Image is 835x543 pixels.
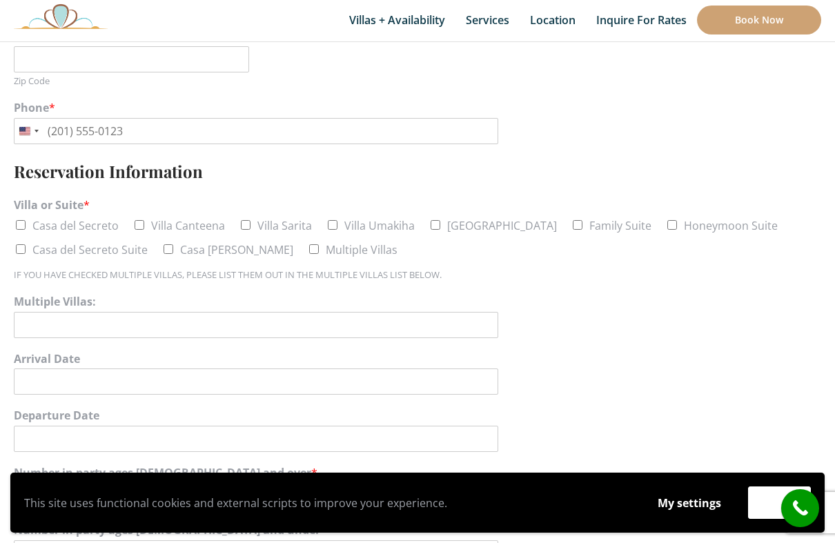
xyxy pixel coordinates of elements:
[24,493,631,513] p: This site uses functional cookies and external scripts to improve your experience.
[645,487,734,519] button: My settings
[14,408,821,423] label: Departure Date
[14,118,498,144] input: Phone
[781,489,819,527] a: call
[14,198,821,213] label: Villa or Suite
[14,523,821,537] label: Number in party ages [DEMOGRAPHIC_DATA] and under
[14,352,821,366] label: Arrival Date
[257,218,312,233] label: Villa Sarita
[32,218,119,233] label: Casa del Secreto
[748,486,811,519] button: Accept
[151,218,225,233] label: Villa Canteena
[14,158,821,184] h3: Reservation Information
[14,101,821,115] label: Phone
[447,218,557,233] label: [GEOGRAPHIC_DATA]
[326,242,397,257] label: Multiple Villas
[589,218,651,233] label: Family Suite
[697,6,821,34] a: Book Now
[684,218,778,233] label: Honeymoon Suite
[14,466,821,480] label: Number in party ages [DEMOGRAPHIC_DATA] and over
[14,3,108,29] img: Awesome Logo
[785,493,816,524] i: call
[14,75,249,87] label: Zip Code
[14,118,43,144] button: Selected country
[344,218,415,233] label: Villa Umakiha
[180,242,293,257] label: Casa [PERSON_NAME]
[32,242,148,257] label: Casa del Secreto Suite
[14,269,821,281] div: IF YOU HAVE CHECKED MULTIPLE VILLAS, PLEASE LIST THEM OUT IN THE MULTIPLE VILLAS LIST BELOW.
[14,295,821,309] label: Multiple Villas:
